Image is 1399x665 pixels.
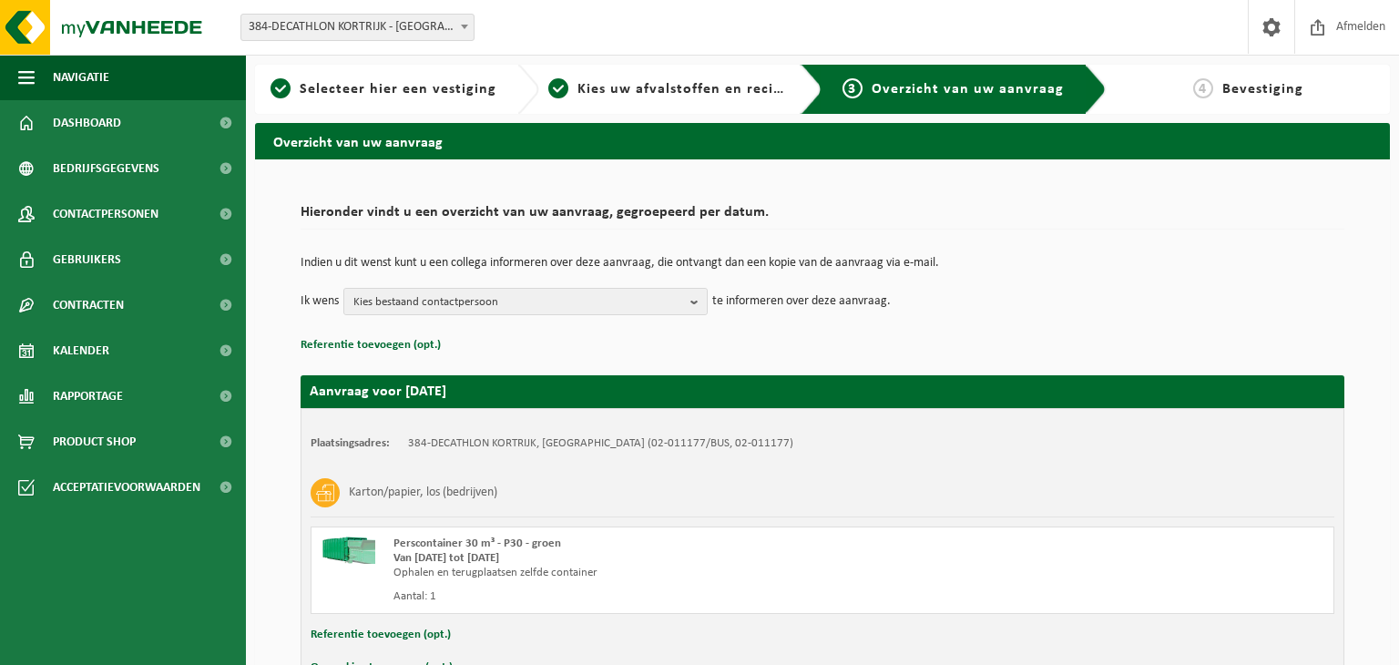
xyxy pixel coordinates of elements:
strong: Aanvraag voor [DATE] [310,384,446,399]
span: Bedrijfsgegevens [53,146,159,191]
button: Referentie toevoegen (opt.) [301,333,441,357]
button: Kies bestaand contactpersoon [343,288,708,315]
button: Referentie toevoegen (opt.) [311,623,451,647]
p: Ik wens [301,288,339,315]
span: 1 [271,78,291,98]
div: Ophalen en terugplaatsen zelfde container [393,566,895,580]
span: Selecteer hier een vestiging [300,82,496,97]
p: Indien u dit wenst kunt u een collega informeren over deze aanvraag, die ontvangt dan een kopie v... [301,257,1344,270]
span: Kies uw afvalstoffen en recipiënten [577,82,828,97]
h2: Hieronder vindt u een overzicht van uw aanvraag, gegroepeerd per datum. [301,205,1344,230]
img: HK-XP-30-GN-00.png [321,537,375,564]
span: 384-DECATHLON KORTRIJK - KORTRIJK [241,15,474,40]
span: 2 [548,78,568,98]
span: 4 [1193,78,1213,98]
span: Contracten [53,282,124,328]
p: te informeren over deze aanvraag. [712,288,891,315]
span: Dashboard [53,100,121,146]
span: Gebruikers [53,237,121,282]
div: Aantal: 1 [393,589,895,604]
span: Navigatie [53,55,109,100]
strong: Van [DATE] tot [DATE] [393,552,499,564]
h3: Karton/papier, los (bedrijven) [349,478,497,507]
span: Acceptatievoorwaarden [53,465,200,510]
span: Perscontainer 30 m³ - P30 - groen [393,537,561,549]
strong: Plaatsingsadres: [311,437,390,449]
a: 1Selecteer hier een vestiging [264,78,503,100]
span: Overzicht van uw aanvraag [872,82,1064,97]
span: 3 [842,78,863,98]
a: 2Kies uw afvalstoffen en recipiënten [548,78,787,100]
h2: Overzicht van uw aanvraag [255,123,1390,159]
span: Product Shop [53,419,136,465]
span: Kies bestaand contactpersoon [353,289,683,316]
td: 384-DECATHLON KORTRIJK, [GEOGRAPHIC_DATA] (02-011177/BUS, 02-011177) [408,436,793,451]
span: Rapportage [53,373,123,419]
span: Bevestiging [1222,82,1303,97]
span: Contactpersonen [53,191,158,237]
span: Kalender [53,328,109,373]
span: 384-DECATHLON KORTRIJK - KORTRIJK [240,14,475,41]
